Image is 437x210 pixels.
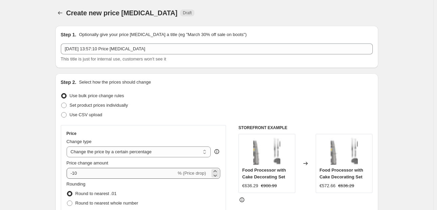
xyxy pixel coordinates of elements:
h6: STOREFRONT EXAMPLE [239,125,373,130]
span: Round to nearest .01 [75,191,117,196]
button: Price change jobs [55,8,65,18]
h2: Step 1. [61,31,76,38]
h2: Step 2. [61,79,76,86]
div: €636.29 [242,182,258,189]
span: Set product prices individually [70,103,128,108]
span: Rounding [67,181,86,187]
div: help [213,148,220,155]
p: Optionally give your price [MEDICAL_DATA] a title (eg "March 30% off sale on boots") [79,31,246,38]
span: % (Price drop) [178,171,206,176]
h3: Price [67,131,76,136]
strike: €908.99 [261,182,277,189]
p: Select how the prices should change [79,79,151,86]
span: Food Processor with Cake Decorating Set [319,168,363,179]
input: 30% off holiday sale [61,43,373,54]
span: Round to nearest whole number [75,200,138,206]
strike: €636.29 [338,182,354,189]
img: 410J8Wr3hPL._AC_SL1001_2d799cb7-66fe-4ef9-b2d3-60a214aca9df_80x.jpg [253,138,280,165]
span: Use bulk price change rules [70,93,124,98]
span: Price change amount [67,160,108,165]
div: €572.66 [319,182,335,189]
img: 410J8Wr3hPL._AC_SL1001_2d799cb7-66fe-4ef9-b2d3-60a214aca9df_80x.jpg [331,138,358,165]
span: Create new price [MEDICAL_DATA] [66,9,178,17]
input: -15 [67,168,176,179]
span: This title is just for internal use, customers won't see it [61,56,166,62]
span: Change type [67,139,92,144]
span: Draft [183,10,192,16]
span: Use CSV upload [70,112,102,117]
span: Food Processor with Cake Decorating Set [242,168,286,179]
